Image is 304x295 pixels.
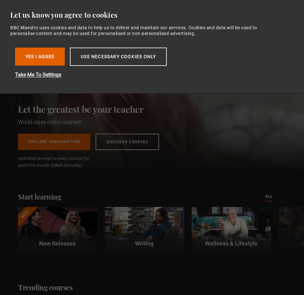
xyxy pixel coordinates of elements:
a: Explore Subscription [18,134,90,150]
button: Use necessary cookies only [70,48,167,66]
a: Wellness & Lifestyle [192,207,271,252]
p: Writing [105,239,184,248]
span: Unlimited access to every course for just a month (billed annually) [18,155,105,169]
a: All [265,193,273,200]
h2: Start learning [18,192,61,202]
button: Take Me To Settings [15,71,220,79]
span: £10 [25,163,33,168]
div: BBC Maestro uses cookies and data to help us to deliver and maintain our services. Cookies and da... [10,25,261,36]
a: Writing [105,207,184,252]
a: New New Releases [18,207,97,252]
h1: World-class online courses [18,118,159,126]
h2: Let the greatest be your teacher [18,103,159,115]
a: Discover Courses [96,134,159,150]
button: Yes I Agree [15,48,65,66]
p: Wellness & Lifestyle [192,239,271,248]
p: New Releases [18,239,97,248]
div: Let us know you agree to cookies [10,10,289,20]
